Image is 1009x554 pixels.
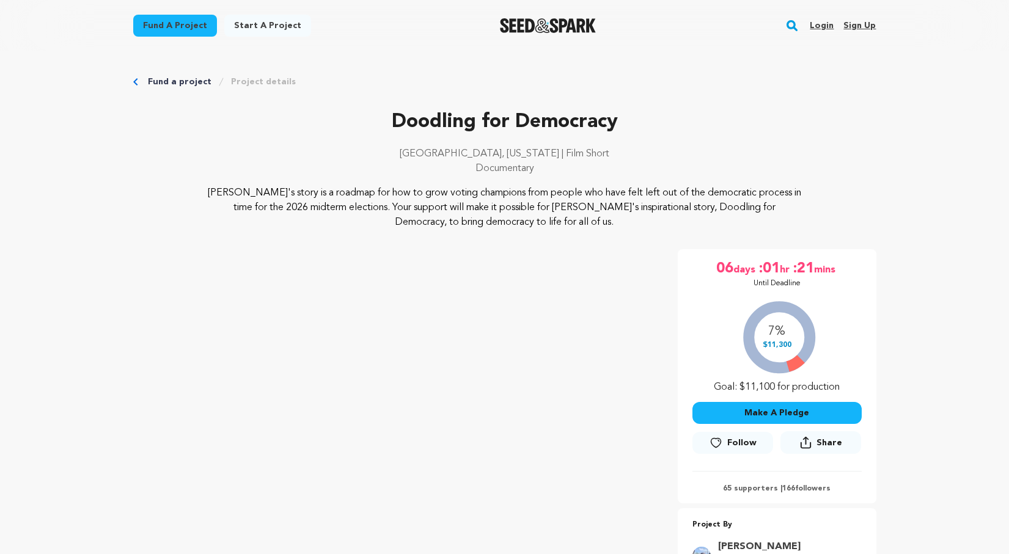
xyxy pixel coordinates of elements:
[500,18,596,33] a: Seed&Spark Homepage
[133,161,876,176] p: Documentary
[716,259,733,279] span: 06
[692,484,862,494] p: 65 supporters | followers
[816,437,842,449] span: Share
[718,539,854,554] a: Goto Linda Harris profile
[780,431,861,454] button: Share
[733,259,758,279] span: days
[692,432,773,454] a: Follow
[810,16,834,35] a: Login
[133,147,876,161] p: [GEOGRAPHIC_DATA], [US_STATE] | Film Short
[133,15,217,37] a: Fund a project
[224,15,311,37] a: Start a project
[727,437,757,449] span: Follow
[692,402,862,424] button: Make A Pledge
[843,16,876,35] a: Sign up
[782,485,795,492] span: 166
[207,186,802,230] p: [PERSON_NAME]'s story is a roadmap for how to grow voting champions from people who have felt lef...
[792,259,814,279] span: :21
[148,76,211,88] a: Fund a project
[814,259,838,279] span: mins
[780,259,792,279] span: hr
[758,259,780,279] span: :01
[754,279,801,288] p: Until Deadline
[133,108,876,137] p: Doodling for Democracy
[692,518,862,532] p: Project By
[133,76,876,88] div: Breadcrumb
[231,76,296,88] a: Project details
[500,18,596,33] img: Seed&Spark Logo Dark Mode
[780,431,861,459] span: Share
